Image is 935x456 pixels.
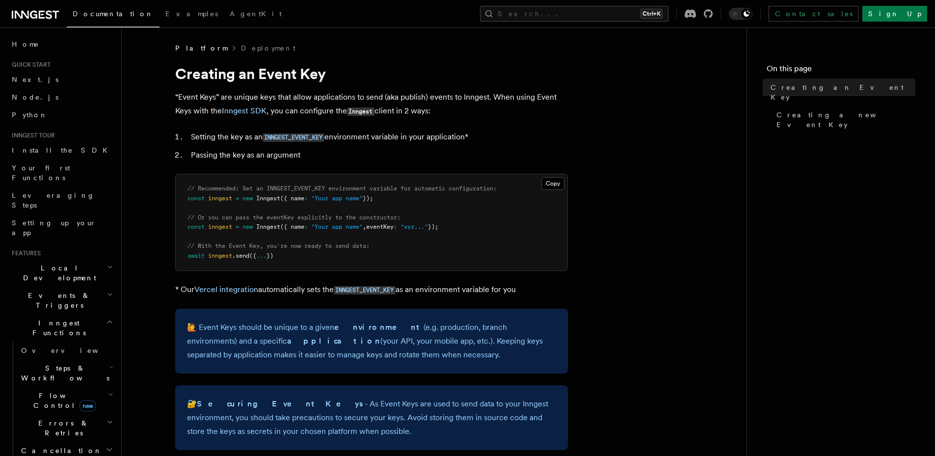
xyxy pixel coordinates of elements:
[304,223,308,230] span: :
[249,252,256,259] span: ({
[160,3,224,27] a: Examples
[12,93,58,101] span: Node.js
[773,106,915,134] a: Creating a new Event Key
[17,418,107,438] span: Errors & Retries
[8,314,115,342] button: Inngest Functions
[241,43,295,53] a: Deployment
[188,148,568,162] li: Passing the key as an argument
[776,110,915,130] span: Creating a new Event Key
[12,111,48,119] span: Python
[17,363,109,383] span: Steps & Workflows
[311,223,363,230] span: "Your app name"
[230,10,282,18] span: AgentKit
[187,252,205,259] span: await
[862,6,927,22] a: Sign Up
[232,252,249,259] span: .send
[236,223,239,230] span: =
[347,107,374,116] code: Inngest
[187,185,497,192] span: // Recommended: Set an INNGEST_EVENT_KEY environment variable for automatic configuration:
[280,195,304,202] span: ({ name
[401,223,428,230] span: "xyz..."
[17,359,115,387] button: Steps & Workflows
[208,252,232,259] span: inngest
[12,219,96,237] span: Setting up your app
[17,342,115,359] a: Overview
[187,223,205,230] span: const
[187,195,205,202] span: const
[8,259,115,287] button: Local Development
[480,6,668,22] button: Search...Ctrl+K
[21,347,122,354] span: Overview
[8,106,115,124] a: Python
[197,399,365,408] strong: Securing Event Keys
[17,446,102,456] span: Cancellation
[187,214,401,221] span: // Or you can pass the eventKey explicitly to the constructor:
[769,6,858,22] a: Contact sales
[224,3,288,27] a: AgentKit
[222,106,267,115] a: Inngest SDK
[242,195,253,202] span: new
[8,318,106,338] span: Inngest Functions
[175,90,568,118] p: “Event Keys” are unique keys that allow applications to send (aka publish) events to Inngest. Whe...
[8,159,115,187] a: Your first Functions
[17,391,108,410] span: Flow Control
[771,82,915,102] span: Creating an Event Key
[366,223,394,230] span: eventKey
[187,321,556,362] p: 🙋 Event Keys should be unique to a given (e.g. production, branch environments) and a specific (y...
[8,88,115,106] a: Node.js
[80,401,96,411] span: new
[287,336,380,346] strong: application
[8,249,41,257] span: Features
[263,134,324,142] code: INNGEST_EVENT_KEY
[334,322,424,332] strong: environment
[263,132,324,141] a: INNGEST_EVENT_KEY
[8,141,115,159] a: Install the SDK
[8,291,107,310] span: Events & Triggers
[12,191,95,209] span: Leveraging Steps
[208,195,232,202] span: inngest
[304,195,308,202] span: :
[188,130,568,144] li: Setting the key as an environment variable in your application*
[187,242,370,249] span: // With the Event Key, you're now ready to send data:
[12,146,113,154] span: Install the SDK
[767,63,915,79] h4: On this page
[256,223,280,230] span: Inngest
[12,39,39,49] span: Home
[175,43,227,53] span: Platform
[334,285,396,294] a: INNGEST_EVENT_KEY
[67,3,160,27] a: Documentation
[194,285,258,294] a: Vercel integration
[394,223,397,230] span: :
[12,164,70,182] span: Your first Functions
[363,195,373,202] span: });
[8,263,107,283] span: Local Development
[12,76,58,83] span: Next.js
[8,61,51,69] span: Quick start
[541,177,564,190] button: Copy
[311,195,363,202] span: "Your app name"
[236,195,239,202] span: =
[73,10,154,18] span: Documentation
[8,287,115,314] button: Events & Triggers
[641,9,663,19] kbd: Ctrl+K
[17,387,115,414] button: Flow Controlnew
[256,252,267,259] span: ...
[767,79,915,106] a: Creating an Event Key
[175,283,568,297] p: * Our automatically sets the as an environment variable for you
[8,214,115,241] a: Setting up your app
[175,65,568,82] h1: Creating an Event Key
[729,8,752,20] button: Toggle dark mode
[187,397,556,438] p: 🔐 - As Event Keys are used to send data to your Inngest environment, you should take precautions ...
[8,35,115,53] a: Home
[334,286,396,295] code: INNGEST_EVENT_KEY
[280,223,304,230] span: ({ name
[8,187,115,214] a: Leveraging Steps
[256,195,280,202] span: Inngest
[242,223,253,230] span: new
[363,223,366,230] span: ,
[267,252,273,259] span: })
[428,223,438,230] span: });
[165,10,218,18] span: Examples
[8,132,55,139] span: Inngest tour
[8,71,115,88] a: Next.js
